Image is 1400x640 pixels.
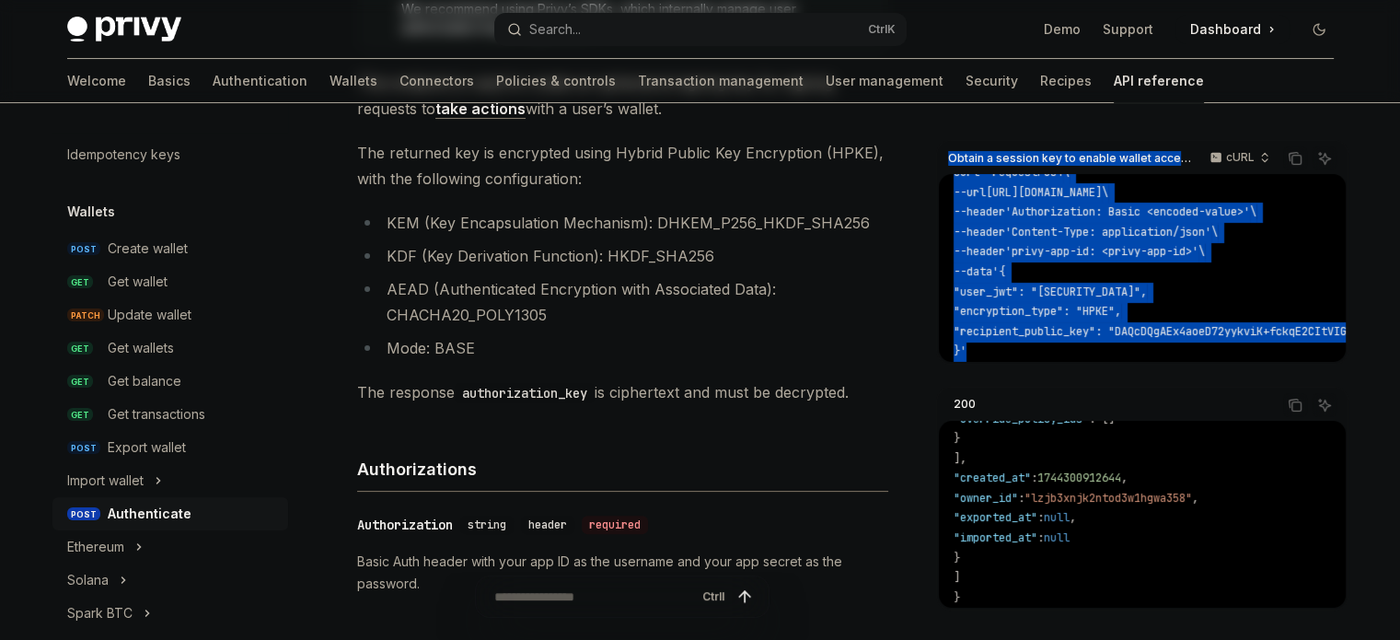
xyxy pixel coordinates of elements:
[52,464,288,497] button: Toggle Import wallet section
[954,285,1147,299] span: "user_jwt": "[SECURITY_DATA]",
[638,59,804,103] a: Transaction management
[954,264,992,279] span: --data
[1024,491,1192,506] span: "lzjb3xnjk2ntod3w1hgwa358"
[1005,244,1198,259] span: 'privy-app-id: <privy-app-id>'
[52,232,288,265] a: POSTCreate wallet
[1037,471,1121,485] span: 1744300912644
[954,471,1031,485] span: "created_at"
[330,59,377,103] a: Wallets
[582,516,648,534] div: required
[67,59,126,103] a: Welcome
[67,201,115,223] h5: Wallets
[67,470,144,492] div: Import wallet
[468,518,506,532] span: string
[108,436,186,459] div: Export wallet
[1005,204,1250,219] span: 'Authorization: Basic <encoded-value>'
[108,370,181,392] div: Get balance
[528,518,567,532] span: header
[108,238,188,260] div: Create wallet
[67,536,124,558] div: Ethereum
[67,507,100,521] span: POST
[1226,150,1255,165] p: cURL
[1313,393,1336,417] button: Ask AI
[954,204,1005,219] span: --header
[1192,491,1198,506] span: ,
[966,59,1018,103] a: Security
[1211,225,1218,239] span: \
[1040,59,1092,103] a: Recipes
[948,151,1192,166] span: Obtain a session key to enable wallet access.
[954,451,966,466] span: ],
[954,570,960,585] span: ]
[1283,146,1307,170] button: Copy the contents from the code block
[213,59,307,103] a: Authentication
[52,138,288,171] a: Idempotency keys
[1121,471,1128,485] span: ,
[954,343,966,358] span: }'
[1190,20,1261,39] span: Dashboard
[52,332,288,365] a: GETGet wallets
[1114,59,1204,103] a: API reference
[954,530,1037,545] span: "imported_at"
[1313,146,1336,170] button: Ask AI
[954,510,1037,525] span: "exported_at"
[357,210,888,236] li: KEM (Key Encapsulation Mechanism): DHKEM_P256_HKDF_SHA256
[986,185,1102,200] span: [URL][DOMAIN_NAME]
[1250,204,1256,219] span: \
[357,551,888,595] p: Basic Auth header with your app ID as the username and your app secret as the password.
[67,441,100,455] span: POST
[948,393,981,415] div: 200
[108,503,191,525] div: Authenticate
[1199,143,1278,174] button: cURL
[52,497,288,530] a: POSTAuthenticate
[1037,510,1044,525] span: :
[826,59,943,103] a: User management
[954,412,1089,426] span: "override_policy_ids"
[1018,491,1024,506] span: :
[1044,510,1070,525] span: null
[108,337,174,359] div: Get wallets
[357,140,888,192] span: The returned key is encrypted using Hybrid Public Key Encryption (HPKE), with the following confi...
[954,225,1005,239] span: --header
[67,569,109,591] div: Solana
[1005,225,1211,239] span: 'Content-Type: application/json'
[108,271,168,293] div: Get wallet
[108,403,205,425] div: Get transactions
[52,398,288,431] a: GETGet transactions
[992,264,1005,279] span: '{
[357,276,888,328] li: AEAD (Authenticated Encryption with Associated Data): CHACHA20_POLY1305
[455,383,595,403] code: authorization_key
[954,491,1018,506] span: "owner_id"
[52,530,288,564] button: Toggle Ethereum section
[1283,393,1307,417] button: Copy the contents from the code block
[52,365,288,398] a: GETGet balance
[1070,510,1076,525] span: ,
[1175,15,1290,44] a: Dashboard
[954,304,1121,319] span: "encryption_type": "HPKE",
[67,144,180,166] div: Idempotency keys
[494,13,907,46] button: Open search
[67,308,104,322] span: PATCH
[496,59,616,103] a: Policies & controls
[357,457,888,482] h4: Authorizations
[357,335,888,361] li: Mode: BASE
[435,99,526,119] a: take actions
[1044,20,1081,39] a: Demo
[1198,244,1205,259] span: \
[1304,15,1334,44] button: Toggle dark mode
[954,431,960,446] span: }
[1103,20,1153,39] a: Support
[954,551,960,565] span: }
[148,59,191,103] a: Basics
[494,576,695,617] input: Ask a question...
[1102,185,1108,200] span: \
[52,298,288,332] a: PATCHUpdate wallet
[67,342,93,355] span: GET
[67,408,93,422] span: GET
[954,185,986,200] span: --url
[67,375,93,389] span: GET
[954,590,960,605] span: }
[399,59,474,103] a: Connectors
[868,22,896,37] span: Ctrl K
[357,243,888,269] li: KDF (Key Derivation Function): HKDF_SHA256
